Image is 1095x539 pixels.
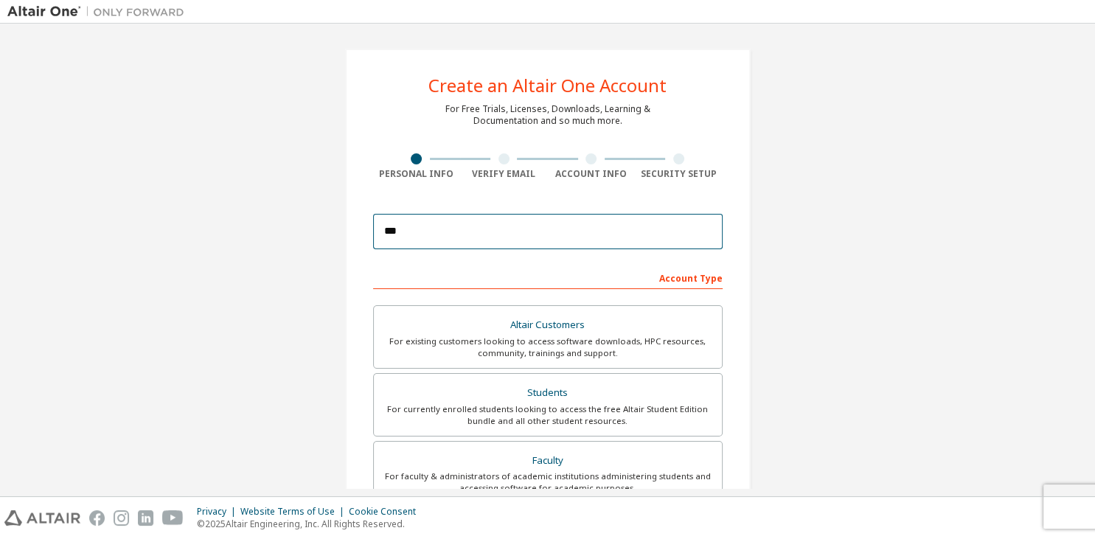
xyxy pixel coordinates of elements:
[445,103,650,127] div: For Free Trials, Licenses, Downloads, Learning & Documentation and so much more.
[138,510,153,526] img: linkedin.svg
[383,403,713,427] div: For currently enrolled students looking to access the free Altair Student Edition bundle and all ...
[197,518,425,530] p: © 2025 Altair Engineering, Inc. All Rights Reserved.
[383,470,713,494] div: For faculty & administrators of academic institutions administering students and accessing softwa...
[197,506,240,518] div: Privacy
[383,315,713,335] div: Altair Customers
[4,510,80,526] img: altair_logo.svg
[89,510,105,526] img: facebook.svg
[383,383,713,403] div: Students
[373,265,723,289] div: Account Type
[383,335,713,359] div: For existing customers looking to access software downloads, HPC resources, community, trainings ...
[635,168,723,180] div: Security Setup
[349,506,425,518] div: Cookie Consent
[240,506,349,518] div: Website Terms of Use
[383,451,713,471] div: Faculty
[7,4,192,19] img: Altair One
[162,510,184,526] img: youtube.svg
[460,168,548,180] div: Verify Email
[373,168,461,180] div: Personal Info
[428,77,667,94] div: Create an Altair One Account
[114,510,129,526] img: instagram.svg
[548,168,636,180] div: Account Info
